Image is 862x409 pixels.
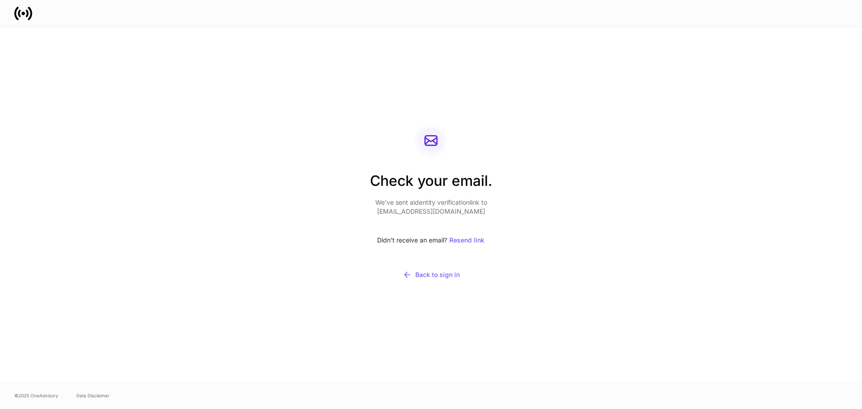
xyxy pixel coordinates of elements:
[370,230,493,250] div: Didn’t receive an email?
[370,198,493,216] p: We’ve sent a identity verification link to [EMAIL_ADDRESS][DOMAIN_NAME]
[449,237,484,243] div: Resend link
[76,392,110,399] a: Data Disclaimer
[370,171,493,198] h2: Check your email.
[449,230,485,250] button: Resend link
[403,270,460,279] div: Back to sign in
[370,264,493,285] button: Back to sign in
[14,392,58,399] span: © 2025 OneAdvisory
